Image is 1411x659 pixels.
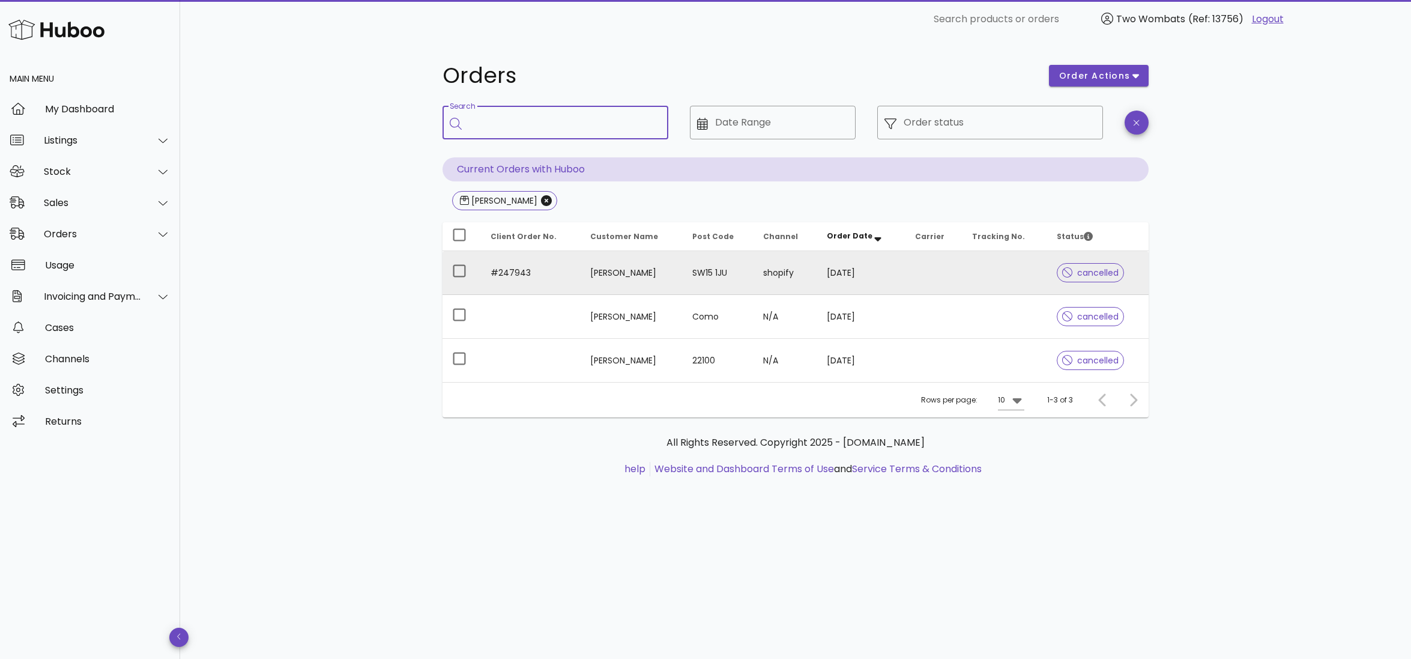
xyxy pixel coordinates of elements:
[1049,65,1149,87] button: order actions
[581,222,683,251] th: Customer Name
[683,295,754,339] td: Como
[817,222,906,251] th: Order Date: Sorted descending. Activate to remove sorting.
[45,260,171,271] div: Usage
[443,65,1035,87] h1: Orders
[45,353,171,365] div: Channels
[817,295,906,339] td: [DATE]
[581,251,683,295] td: [PERSON_NAME]
[624,462,645,476] a: help
[683,251,754,295] td: SW15 1JU
[1047,395,1073,405] div: 1-3 of 3
[754,251,817,295] td: shopify
[852,462,982,476] a: Service Terms & Conditions
[998,390,1024,410] div: 10Rows per page:
[1059,70,1131,82] span: order actions
[754,295,817,339] td: N/A
[450,102,475,111] label: Search
[754,339,817,382] td: N/A
[1116,12,1185,26] span: Two Wombats
[692,231,734,241] span: Post Code
[921,383,1024,418] div: Rows per page:
[44,197,142,208] div: Sales
[44,166,142,177] div: Stock
[915,231,944,241] span: Carrier
[1062,269,1119,277] span: cancelled
[443,157,1149,181] p: Current Orders with Huboo
[44,291,142,302] div: Invoicing and Payments
[1057,231,1093,241] span: Status
[754,222,817,251] th: Channel
[469,195,537,207] div: [PERSON_NAME]
[452,436,1139,450] p: All Rights Reserved. Copyright 2025 - [DOMAIN_NAME]
[817,339,906,382] td: [DATE]
[1188,12,1243,26] span: (Ref: 13756)
[683,222,754,251] th: Post Code
[45,103,171,115] div: My Dashboard
[1062,312,1119,321] span: cancelled
[998,395,1005,405] div: 10
[1047,222,1149,251] th: Status
[541,195,552,206] button: Close
[763,231,798,241] span: Channel
[581,339,683,382] td: [PERSON_NAME]
[827,231,872,241] span: Order Date
[962,222,1047,251] th: Tracking No.
[45,384,171,396] div: Settings
[45,322,171,333] div: Cases
[1252,12,1284,26] a: Logout
[8,17,104,43] img: Huboo Logo
[44,135,142,146] div: Listings
[481,251,581,295] td: #247943
[491,231,557,241] span: Client Order No.
[45,416,171,427] div: Returns
[905,222,962,251] th: Carrier
[44,228,142,240] div: Orders
[1062,356,1119,365] span: cancelled
[654,462,834,476] a: Website and Dashboard Terms of Use
[683,339,754,382] td: 22100
[590,231,658,241] span: Customer Name
[972,231,1025,241] span: Tracking No.
[581,295,683,339] td: [PERSON_NAME]
[817,251,906,295] td: [DATE]
[650,462,982,476] li: and
[481,222,581,251] th: Client Order No.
